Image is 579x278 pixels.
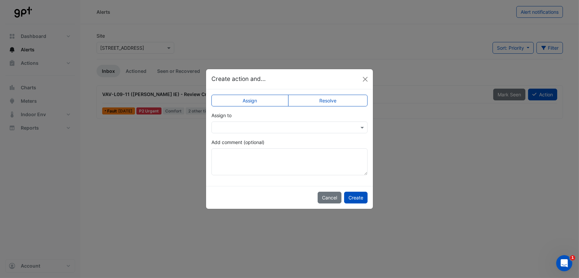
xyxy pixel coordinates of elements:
[288,95,368,106] label: Resolve
[211,95,288,106] label: Assign
[570,255,575,261] span: 1
[211,112,232,119] label: Assign to
[344,192,368,203] button: Create
[318,192,341,203] button: Cancel
[211,75,266,83] h5: Create action and...
[360,74,370,84] button: Close
[556,255,572,271] iframe: Intercom live chat
[211,139,264,146] label: Add comment (optional)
